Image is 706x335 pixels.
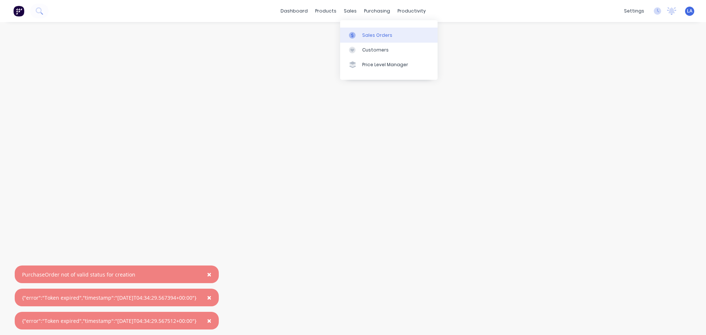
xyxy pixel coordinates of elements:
span: LA [687,8,692,14]
div: Price Level Manager [362,61,408,68]
img: Factory [13,6,24,17]
a: Sales Orders [340,28,438,42]
div: Sales Orders [362,32,392,39]
button: Close [200,265,219,283]
div: {"error":"Token expired","timestamp":"[DATE]T04:34:29.567394+00:00"} [22,294,196,302]
div: Customers [362,47,389,53]
a: dashboard [277,6,311,17]
span: × [207,292,211,303]
div: PurchaseOrder not of valid status for creation [22,271,135,278]
button: Close [200,289,219,306]
div: products [311,6,340,17]
div: settings [620,6,648,17]
a: Price Level Manager [340,57,438,72]
span: × [207,269,211,279]
div: productivity [394,6,429,17]
div: {"error":"Token expired","timestamp":"[DATE]T04:34:29.567512+00:00"} [22,317,196,325]
div: sales [340,6,360,17]
a: Customers [340,43,438,57]
button: Close [200,312,219,329]
div: purchasing [360,6,394,17]
span: × [207,316,211,326]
